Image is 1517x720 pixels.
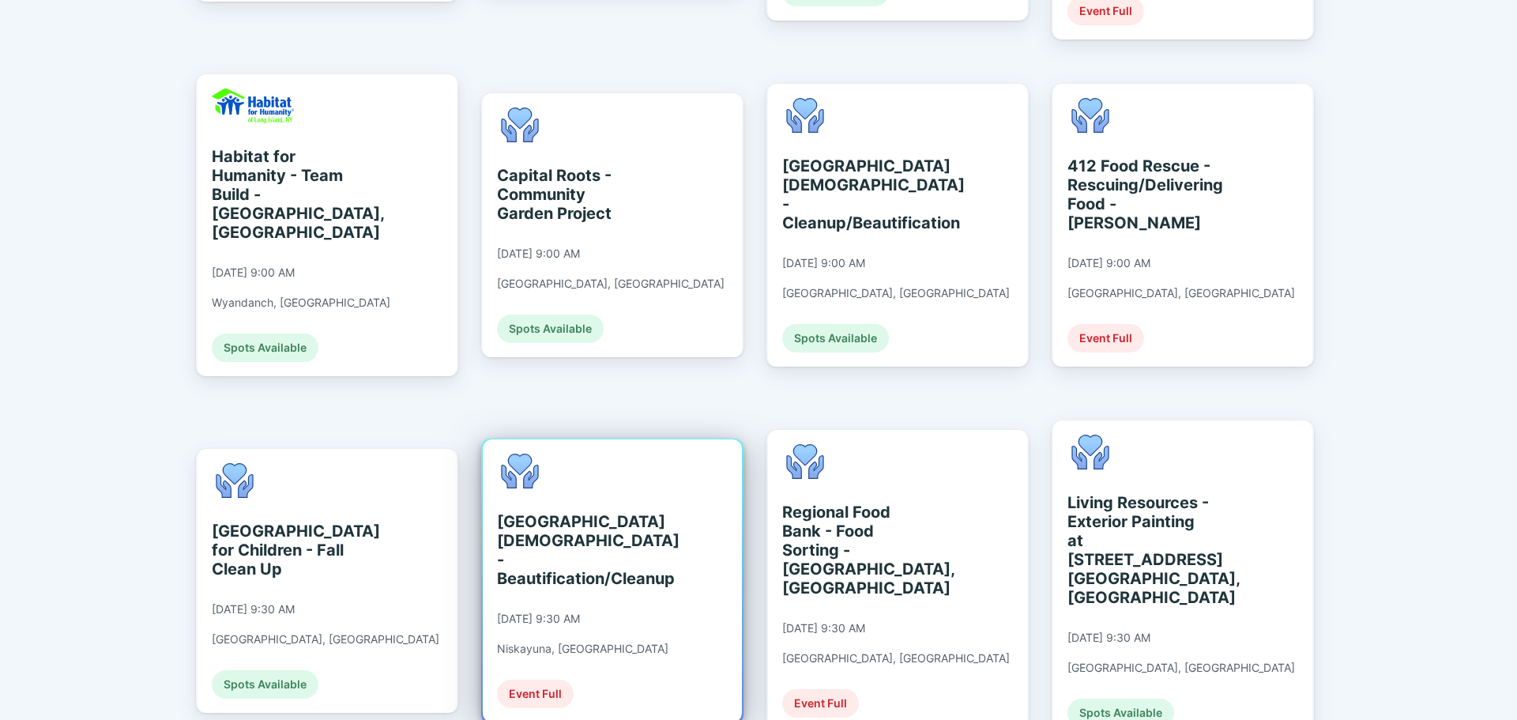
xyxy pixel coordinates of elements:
[212,670,318,699] div: Spots Available
[497,512,642,588] div: [GEOGRAPHIC_DATA][DEMOGRAPHIC_DATA] - Beautification/Cleanup
[782,621,865,635] div: [DATE] 9:30 AM
[212,602,295,616] div: [DATE] 9:30 AM
[497,277,725,291] div: [GEOGRAPHIC_DATA], [GEOGRAPHIC_DATA]
[782,156,927,232] div: [GEOGRAPHIC_DATA][DEMOGRAPHIC_DATA] - Cleanup/Beautification
[782,503,927,597] div: Regional Food Bank - Food Sorting - [GEOGRAPHIC_DATA], [GEOGRAPHIC_DATA]
[1067,256,1150,270] div: [DATE] 9:00 AM
[212,147,356,242] div: Habitat for Humanity - Team Build - [GEOGRAPHIC_DATA], [GEOGRAPHIC_DATA]
[212,296,390,310] div: Wyandanch, [GEOGRAPHIC_DATA]
[212,522,356,579] div: [GEOGRAPHIC_DATA] for Children - Fall Clean Up
[1067,286,1295,300] div: [GEOGRAPHIC_DATA], [GEOGRAPHIC_DATA]
[497,680,574,708] div: Event Full
[1067,156,1212,232] div: 412 Food Rescue - Rescuing/Delivering Food - [PERSON_NAME]
[497,642,668,656] div: Niskayuna, [GEOGRAPHIC_DATA]
[782,689,859,718] div: Event Full
[782,286,1010,300] div: [GEOGRAPHIC_DATA], [GEOGRAPHIC_DATA]
[212,632,439,646] div: [GEOGRAPHIC_DATA], [GEOGRAPHIC_DATA]
[1067,324,1144,352] div: Event Full
[1067,631,1150,645] div: [DATE] 9:30 AM
[1067,661,1295,675] div: [GEOGRAPHIC_DATA], [GEOGRAPHIC_DATA]
[212,266,295,280] div: [DATE] 9:00 AM
[497,247,580,261] div: [DATE] 9:00 AM
[782,256,865,270] div: [DATE] 9:00 AM
[782,651,1010,665] div: [GEOGRAPHIC_DATA], [GEOGRAPHIC_DATA]
[782,324,889,352] div: Spots Available
[497,315,604,343] div: Spots Available
[497,166,642,223] div: Capital Roots - Community Garden Project
[497,612,580,626] div: [DATE] 9:30 AM
[1067,493,1212,607] div: Living Resources - Exterior Painting at [STREET_ADDRESS] [GEOGRAPHIC_DATA], [GEOGRAPHIC_DATA]
[212,334,318,362] div: Spots Available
